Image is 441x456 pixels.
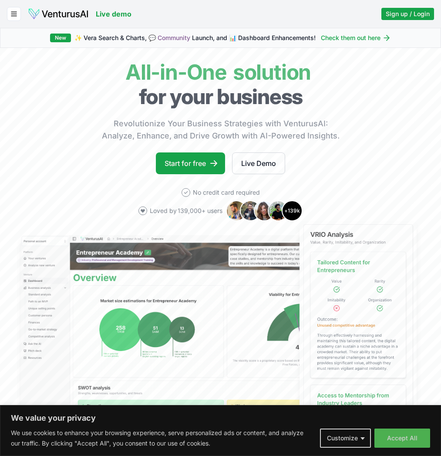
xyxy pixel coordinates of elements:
img: Avatar 2 [240,200,261,221]
a: Live demo [96,9,131,19]
img: logo [28,8,89,20]
a: Live Demo [232,152,285,174]
a: Check them out here [321,34,391,42]
div: New [50,34,71,42]
img: Avatar 3 [254,200,275,221]
img: Avatar 4 [268,200,289,221]
p: We value your privacy [11,413,430,423]
span: ✨ Vera Search & Charts, 💬 Launch, and 📊 Dashboard Enhancements! [74,34,316,42]
button: Accept All [374,429,430,448]
a: Community [158,34,190,41]
span: Sign up / Login [386,10,430,18]
img: Avatar 1 [226,200,247,221]
p: We use cookies to enhance your browsing experience, serve personalized ads or content, and analyz... [11,428,313,449]
a: Sign up / Login [381,8,434,20]
button: Customize [320,429,371,448]
a: Start for free [156,152,225,174]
